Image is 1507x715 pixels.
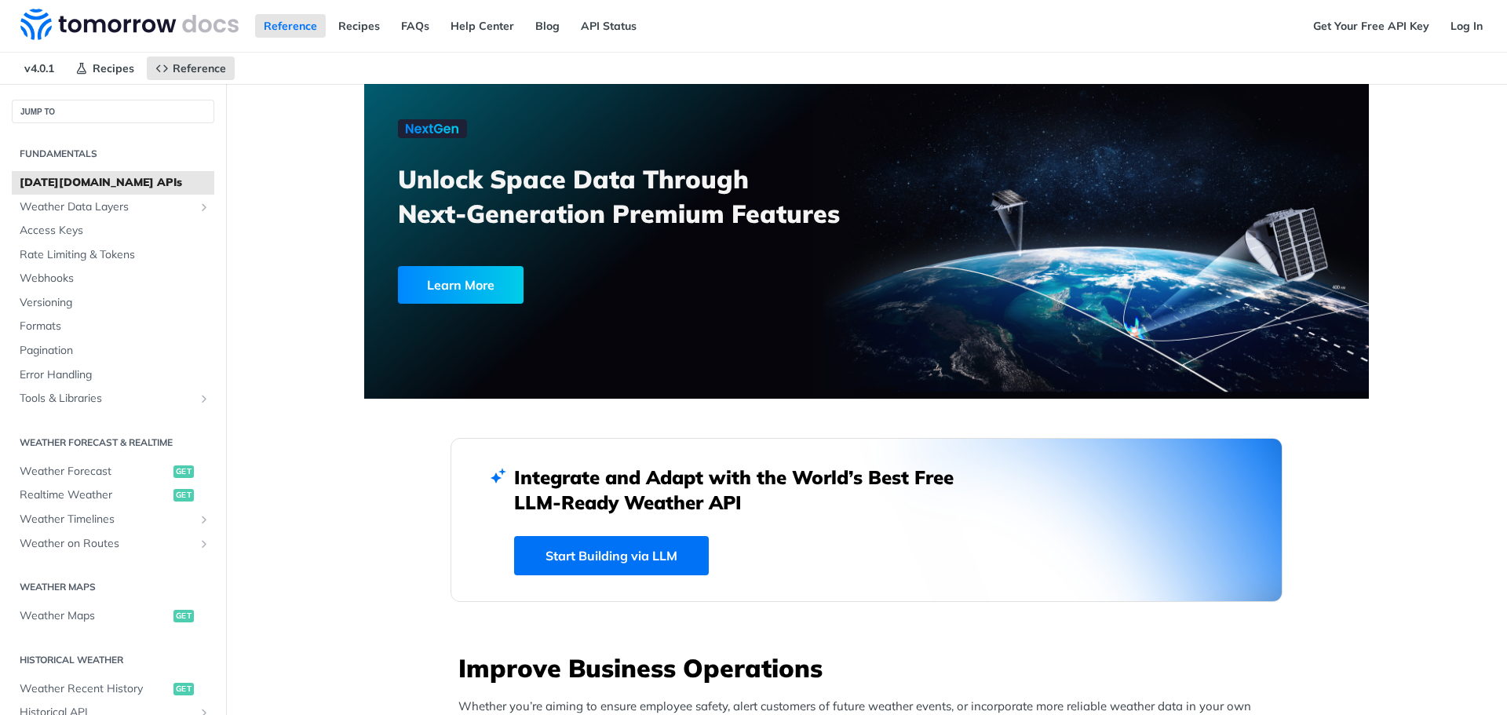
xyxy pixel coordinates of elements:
a: Access Keys [12,219,214,243]
span: Rate Limiting & Tokens [20,247,210,263]
span: Error Handling [20,367,210,383]
span: Realtime Weather [20,487,170,503]
span: Access Keys [20,223,210,239]
h3: Unlock Space Data Through Next-Generation Premium Features [398,162,884,231]
a: Reference [255,14,326,38]
span: Weather Timelines [20,512,194,527]
a: Weather Data LayersShow subpages for Weather Data Layers [12,195,214,219]
a: Weather Mapsget [12,604,214,628]
a: Get Your Free API Key [1304,14,1438,38]
a: Log In [1442,14,1491,38]
a: Pagination [12,339,214,363]
span: Weather Data Layers [20,199,194,215]
span: Formats [20,319,210,334]
button: Show subpages for Tools & Libraries [198,392,210,405]
span: Recipes [93,61,134,75]
a: FAQs [392,14,438,38]
a: Weather Recent Historyget [12,677,214,701]
a: Recipes [330,14,389,38]
span: get [173,610,194,622]
a: [DATE][DOMAIN_NAME] APIs [12,171,214,195]
span: get [173,489,194,502]
span: [DATE][DOMAIN_NAME] APIs [20,175,210,191]
span: Tools & Libraries [20,391,194,407]
a: Error Handling [12,363,214,387]
h2: Historical Weather [12,653,214,667]
span: Weather Maps [20,608,170,624]
h2: Weather Maps [12,580,214,594]
img: NextGen [398,119,467,138]
button: Show subpages for Weather Data Layers [198,201,210,213]
span: Pagination [20,343,210,359]
span: Weather on Routes [20,536,194,552]
a: Weather Forecastget [12,460,214,483]
a: Realtime Weatherget [12,483,214,507]
span: get [173,465,194,478]
span: Versioning [20,295,210,311]
a: Recipes [67,57,143,80]
img: Tomorrow.io Weather API Docs [20,9,239,40]
span: Webhooks [20,271,210,286]
a: Help Center [442,14,523,38]
h2: Integrate and Adapt with the World’s Best Free LLM-Ready Weather API [514,465,977,515]
button: Show subpages for Weather Timelines [198,513,210,526]
a: API Status [572,14,645,38]
a: Start Building via LLM [514,536,709,575]
h3: Improve Business Operations [458,651,1283,685]
div: Learn More [398,266,524,304]
h2: Fundamentals [12,147,214,161]
span: Weather Forecast [20,464,170,480]
button: Show subpages for Weather on Routes [198,538,210,550]
span: v4.0.1 [16,57,63,80]
a: Rate Limiting & Tokens [12,243,214,267]
button: JUMP TO [12,100,214,123]
a: Webhooks [12,267,214,290]
a: Learn More [398,266,786,304]
a: Tools & LibrariesShow subpages for Tools & Libraries [12,387,214,410]
a: Reference [147,57,235,80]
a: Weather on RoutesShow subpages for Weather on Routes [12,532,214,556]
span: Weather Recent History [20,681,170,697]
a: Formats [12,315,214,338]
a: Versioning [12,291,214,315]
h2: Weather Forecast & realtime [12,436,214,450]
span: Reference [173,61,226,75]
span: get [173,683,194,695]
a: Blog [527,14,568,38]
a: Weather TimelinesShow subpages for Weather Timelines [12,508,214,531]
